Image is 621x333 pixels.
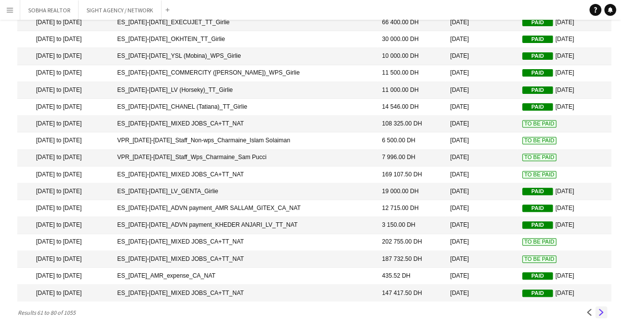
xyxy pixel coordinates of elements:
mat-cell: ES_[DATE]-[DATE]_ADVN payment_KHEDER ANJARI_LV_TT_NAT [112,217,377,234]
mat-cell: ES_[DATE]-[DATE]_CHANEL (Tatiana)_TT_Girlie [112,99,377,116]
span: Paid [522,19,553,26]
mat-cell: [DATE] to [DATE] [17,14,112,31]
mat-cell: ES_[DATE]-[DATE]_ADVN payment_AMR SALLAM_GITEX_CA_NAT [112,200,377,217]
mat-cell: [DATE] [445,268,517,285]
mat-cell: 435.52 DH [377,268,445,285]
mat-cell: ES_[DATE]-[DATE]_MIXED JOBS_CA+TT_NAT [112,116,377,132]
mat-cell: [DATE] to [DATE] [17,116,112,132]
mat-cell: [DATE] [517,99,611,116]
mat-cell: [DATE] to [DATE] [17,99,112,116]
span: Paid [522,52,553,60]
mat-cell: 7 996.00 DH [377,150,445,166]
mat-cell: [DATE] to [DATE] [17,234,112,251]
span: Paid [522,205,553,212]
mat-cell: [DATE] to [DATE] [17,183,112,200]
mat-cell: [DATE] to [DATE] [17,31,112,48]
mat-cell: [DATE] to [DATE] [17,82,112,99]
mat-cell: [DATE] [445,31,517,48]
mat-cell: ES_[DATE]-[DATE]_MIXED JOBS_CA+TT_NAT [112,285,377,301]
mat-cell: [DATE] [445,132,517,149]
mat-cell: [DATE] [517,31,611,48]
mat-cell: [DATE] [517,200,611,217]
mat-cell: [DATE] [517,14,611,31]
span: To Be Paid [522,137,556,144]
mat-cell: [DATE] to [DATE] [17,251,112,268]
mat-cell: 11 000.00 DH [377,82,445,99]
mat-cell: [DATE] to [DATE] [17,150,112,166]
mat-cell: 66 400.00 DH [377,14,445,31]
mat-cell: ES_[DATE]_AMR_expense_CA_NAT [112,268,377,285]
mat-cell: 11 500.00 DH [377,65,445,82]
mat-cell: [DATE] [445,166,517,183]
span: To Be Paid [522,255,556,263]
mat-cell: [DATE] to [DATE] [17,268,112,285]
mat-cell: 202 755.00 DH [377,234,445,251]
mat-cell: ES_[DATE]-[DATE]_EXECUJET_TT_Girlie [112,14,377,31]
mat-cell: [DATE] to [DATE] [17,48,112,65]
span: To Be Paid [522,171,556,178]
mat-cell: 187 732.50 DH [377,251,445,268]
span: Paid [522,86,553,94]
span: To Be Paid [522,238,556,246]
mat-cell: 14 546.00 DH [377,99,445,116]
span: Paid [522,188,553,195]
mat-cell: [DATE] [517,183,611,200]
span: Paid [522,69,553,77]
mat-cell: [DATE] to [DATE] [17,217,112,234]
mat-cell: ES_[DATE]-[DATE]_MIXED JOBS_CA+TT_NAT [112,251,377,268]
mat-cell: [DATE] [517,217,611,234]
span: Paid [522,103,553,111]
mat-cell: 30 000.00 DH [377,31,445,48]
mat-cell: ES_[DATE]-[DATE]_LV (Horseky)_TT_Girlie [112,82,377,99]
button: SIGHT AGENCY / NETWORK [79,0,162,20]
mat-cell: [DATE] [445,65,517,82]
mat-cell: [DATE] [445,48,517,65]
span: To Be Paid [522,154,556,161]
mat-cell: 19 000.00 DH [377,183,445,200]
mat-cell: 147 417.50 DH [377,285,445,301]
span: Paid [522,272,553,280]
mat-cell: [DATE] [517,82,611,99]
mat-cell: 3 150.00 DH [377,217,445,234]
mat-cell: [DATE] to [DATE] [17,200,112,217]
mat-cell: ES_[DATE]-[DATE]_MIXED JOBS_CA+TT_NAT [112,234,377,251]
mat-cell: [DATE] to [DATE] [17,132,112,149]
mat-cell: ES_[DATE]-[DATE]_LV_GENTA_Girlie [112,183,377,200]
mat-cell: ES_[DATE]-[DATE]_MIXED JOBS_CA+TT_NAT [112,166,377,183]
mat-cell: 108 325.00 DH [377,116,445,132]
mat-cell: VPR_[DATE]-[DATE]_Staff_Wps_Charmaine_Sam Pucci [112,150,377,166]
span: To Be Paid [522,120,556,127]
mat-cell: ES_[DATE]-[DATE]_OKHTEIN_TT_Girlie [112,31,377,48]
mat-cell: [DATE] [445,217,517,234]
mat-cell: 169 107.50 DH [377,166,445,183]
mat-cell: 12 715.00 DH [377,200,445,217]
mat-cell: [DATE] to [DATE] [17,166,112,183]
mat-cell: [DATE] [445,82,517,99]
mat-cell: [DATE] [517,268,611,285]
mat-cell: [DATE] [445,285,517,301]
mat-cell: [DATE] [517,48,611,65]
mat-cell: [DATE] [445,251,517,268]
mat-cell: VPR_[DATE]-[DATE]_Staff_Non-wps_Charmaine_Islam Solaiman [112,132,377,149]
mat-cell: [DATE] [517,65,611,82]
mat-cell: [DATE] [445,14,517,31]
span: Paid [522,36,553,43]
mat-cell: [DATE] [445,99,517,116]
mat-cell: [DATE] [445,234,517,251]
mat-cell: 10 000.00 DH [377,48,445,65]
mat-cell: [DATE] [445,116,517,132]
span: Paid [522,221,553,229]
mat-cell: [DATE] [445,200,517,217]
mat-cell: [DATE] [445,183,517,200]
mat-cell: ES_[DATE]-[DATE]_YSL (Mobina)_WPS_Girlie [112,48,377,65]
mat-cell: [DATE] to [DATE] [17,285,112,301]
mat-cell: [DATE] [517,285,611,301]
button: SOBHA REALTOR [20,0,79,20]
span: Paid [522,290,553,297]
mat-cell: 6 500.00 DH [377,132,445,149]
mat-cell: [DATE] [445,150,517,166]
span: Results 61 to 80 of 1055 [17,309,80,316]
mat-cell: ES_[DATE]-[DATE]_COMMERCITY ([PERSON_NAME])_WPS_Girlie [112,65,377,82]
mat-cell: [DATE] to [DATE] [17,65,112,82]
